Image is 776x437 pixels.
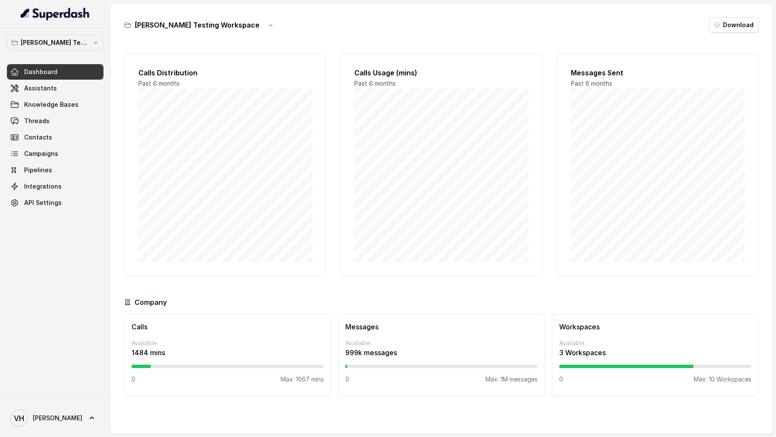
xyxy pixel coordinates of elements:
[138,80,180,87] span: Past 6 months
[7,146,103,161] a: Campaigns
[33,414,82,422] span: [PERSON_NAME]
[354,68,528,78] h2: Calls Usage (mins)
[7,179,103,194] a: Integrations
[24,117,50,125] span: Threads
[131,375,135,384] p: 0
[14,414,24,423] text: VH
[345,322,538,332] h3: Messages
[571,68,745,78] h2: Messages Sent
[559,375,563,384] p: 0
[7,113,103,129] a: Threads
[131,339,324,347] p: Available
[131,322,324,332] h3: Calls
[24,84,57,93] span: Assistants
[7,64,103,80] a: Dashboard
[7,35,103,50] button: [PERSON_NAME] Testing Workspace
[345,339,538,347] p: Available
[135,20,260,30] h3: [PERSON_NAME] Testing Workspace
[281,375,324,384] p: Max: 1667 mins
[7,81,103,96] a: Assistants
[131,347,324,358] p: 1484 mins
[7,130,103,145] a: Contacts
[709,17,759,33] button: Download
[21,7,90,21] img: light.svg
[559,347,751,358] p: 3 Workspaces
[24,149,58,158] span: Campaigns
[24,166,52,174] span: Pipelines
[7,406,103,430] a: [PERSON_NAME]
[7,195,103,211] a: API Settings
[559,322,751,332] h3: Workspaces
[138,68,312,78] h2: Calls Distribution
[24,133,52,142] span: Contacts
[7,162,103,178] a: Pipelines
[24,68,57,76] span: Dashboard
[345,375,349,384] p: 0
[7,97,103,112] a: Knowledge Bases
[135,297,167,307] h3: Company
[21,37,90,48] p: [PERSON_NAME] Testing Workspace
[694,375,751,384] p: Max: 10 Workspaces
[24,182,62,191] span: Integrations
[24,198,62,207] span: API Settings
[571,80,612,87] span: Past 6 months
[559,339,751,347] p: Available
[24,100,78,109] span: Knowledge Bases
[354,80,396,87] span: Past 6 months
[345,347,538,358] p: 999k messages
[485,375,538,384] p: Max: 1M messages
